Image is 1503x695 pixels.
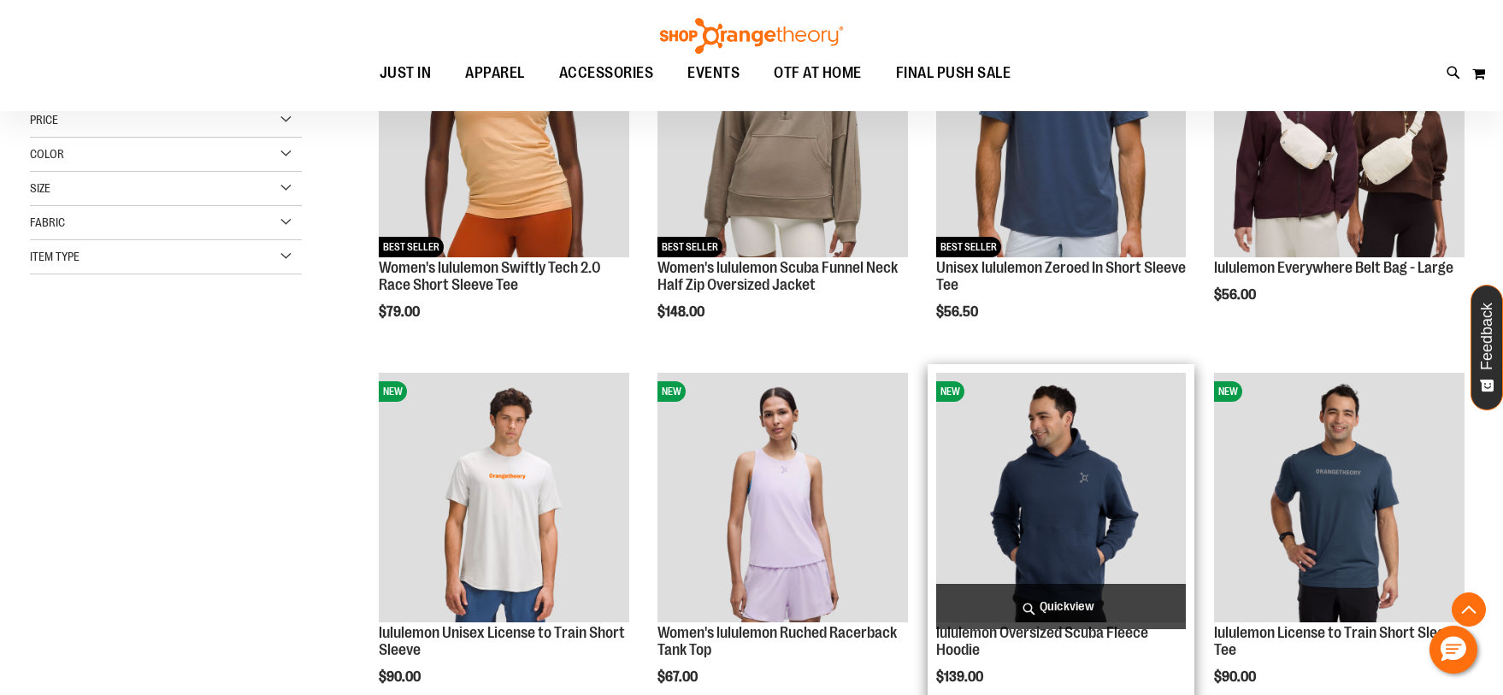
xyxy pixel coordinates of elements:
[1214,287,1258,303] span: $56.00
[30,113,58,127] span: Price
[1214,373,1465,623] img: lululemon License to Train Short Sleeve Tee
[1214,7,1465,257] img: lululemon Everywhere Belt Bag - Large
[879,54,1029,93] a: FINAL PUSH SALE
[379,7,629,260] a: Women's lululemon Swiftly Tech 2.0 Race Short Sleeve TeeNEWBEST SELLER
[757,54,879,93] a: OTF AT HOME
[1214,7,1465,260] a: lululemon Everywhere Belt Bag - LargeNEW
[1214,669,1258,685] span: $90.00
[657,304,707,320] span: $148.00
[380,54,432,92] span: JUST IN
[657,381,686,402] span: NEW
[936,381,964,402] span: NEW
[657,237,722,257] span: BEST SELLER
[1214,624,1459,658] a: lululemon License to Train Short Sleeve Tee
[936,304,981,320] span: $56.50
[1214,381,1242,402] span: NEW
[936,373,1187,623] img: lululemon Oversized Scuba Fleece Hoodie
[936,7,1187,257] img: Unisex lululemon Zeroed In Short Sleeve Tee
[657,7,908,257] img: Women's lululemon Scuba Funnel Neck Half Zip Oversized Jacket
[657,669,700,685] span: $67.00
[1214,373,1465,626] a: lululemon License to Train Short Sleeve TeeNEW
[379,259,601,293] a: Women's lululemon Swiftly Tech 2.0 Race Short Sleeve Tee
[1471,285,1503,410] button: Feedback - Show survey
[657,18,846,54] img: Shop Orangetheory
[379,624,625,658] a: lululemon Unisex License to Train Short Sleeve
[1452,592,1486,627] button: Back To Top
[896,54,1011,92] span: FINAL PUSH SALE
[936,7,1187,260] a: Unisex lululemon Zeroed In Short Sleeve TeeNEWBEST SELLER
[657,624,897,658] a: Women's lululemon Ruched Racerback Tank Top
[465,54,525,92] span: APPAREL
[936,259,1186,293] a: Unisex lululemon Zeroed In Short Sleeve Tee
[379,237,444,257] span: BEST SELLER
[936,669,986,685] span: $139.00
[379,669,423,685] span: $90.00
[379,7,629,257] img: Women's lululemon Swiftly Tech 2.0 Race Short Sleeve Tee
[30,215,65,229] span: Fabric
[657,373,908,623] img: Women's lululemon Ruched Racerback Tank Top
[774,54,862,92] span: OTF AT HOME
[30,147,64,161] span: Color
[1479,303,1495,370] span: Feedback
[362,54,449,93] a: JUST IN
[1214,259,1453,276] a: lululemon Everywhere Belt Bag - Large
[936,584,1187,629] a: Quickview
[657,373,908,626] a: Women's lululemon Ruched Racerback Tank TopNEW
[670,54,757,93] a: EVENTS
[559,54,654,92] span: ACCESSORIES
[379,373,629,623] img: lululemon Unisex License to Train Short Sleeve
[379,373,629,626] a: lululemon Unisex License to Train Short SleeveNEW
[379,381,407,402] span: NEW
[657,7,908,260] a: Women's lululemon Scuba Funnel Neck Half Zip Oversized JacketNEWBEST SELLER
[936,373,1187,626] a: lululemon Oversized Scuba Fleece HoodieNEW
[379,304,422,320] span: $79.00
[30,181,50,195] span: Size
[936,237,1001,257] span: BEST SELLER
[30,250,80,263] span: Item Type
[657,259,898,293] a: Women's lululemon Scuba Funnel Neck Half Zip Oversized Jacket
[1429,626,1477,674] button: Hello, have a question? Let’s chat.
[542,54,671,93] a: ACCESSORIES
[936,624,1148,658] a: lululemon Oversized Scuba Fleece Hoodie
[448,54,542,92] a: APPAREL
[687,54,740,92] span: EVENTS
